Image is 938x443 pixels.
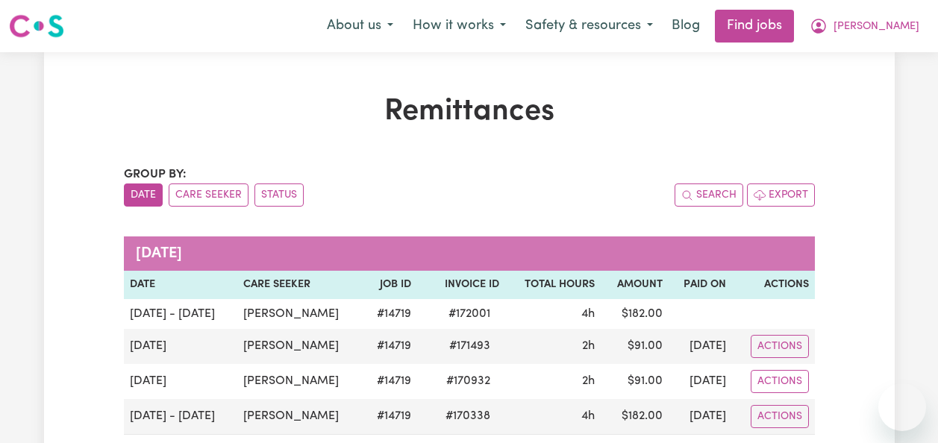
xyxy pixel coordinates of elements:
[124,271,237,299] th: Date
[582,375,595,387] span: 2 hours
[516,10,663,42] button: Safety & resources
[878,383,926,431] iframe: Button to launch messaging window
[747,183,815,207] button: Export
[440,305,499,323] span: # 172001
[751,335,809,358] button: Actions
[669,329,733,364] td: [DATE]
[601,299,668,329] td: $ 182.00
[9,9,64,43] a: Careseekers logo
[124,399,237,435] td: [DATE] - [DATE]
[601,399,668,435] td: $ 182.00
[601,271,668,299] th: Amount
[363,399,418,435] td: # 14719
[505,271,601,299] th: Total Hours
[669,399,733,435] td: [DATE]
[317,10,403,42] button: About us
[582,340,595,352] span: 2 hours
[124,236,815,271] caption: [DATE]
[363,329,418,364] td: # 14719
[363,271,418,299] th: Job ID
[437,372,499,390] span: # 170932
[237,399,363,435] td: [PERSON_NAME]
[124,169,187,180] span: Group by:
[669,271,733,299] th: Paid On
[124,329,237,364] td: [DATE]
[124,183,163,207] button: sort invoices by date
[9,13,64,40] img: Careseekers logo
[124,299,237,329] td: [DATE] - [DATE]
[601,364,668,399] td: $ 91.00
[437,407,499,425] span: # 170338
[663,10,709,43] a: Blog
[581,410,595,422] span: 4 hours
[237,329,363,364] td: [PERSON_NAME]
[403,10,516,42] button: How it works
[417,271,504,299] th: Invoice ID
[834,19,919,35] span: [PERSON_NAME]
[440,337,499,355] span: # 171493
[363,364,418,399] td: # 14719
[715,10,794,43] a: Find jobs
[675,183,743,207] button: Search
[751,405,809,428] button: Actions
[169,183,248,207] button: sort invoices by care seeker
[363,299,418,329] td: # 14719
[237,364,363,399] td: [PERSON_NAME]
[601,329,668,364] td: $ 91.00
[237,299,363,329] td: [PERSON_NAME]
[237,271,363,299] th: Care Seeker
[751,370,809,393] button: Actions
[732,271,814,299] th: Actions
[800,10,929,42] button: My Account
[669,364,733,399] td: [DATE]
[124,364,237,399] td: [DATE]
[581,308,595,320] span: 4 hours
[254,183,304,207] button: sort invoices by paid status
[124,94,815,130] h1: Remittances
